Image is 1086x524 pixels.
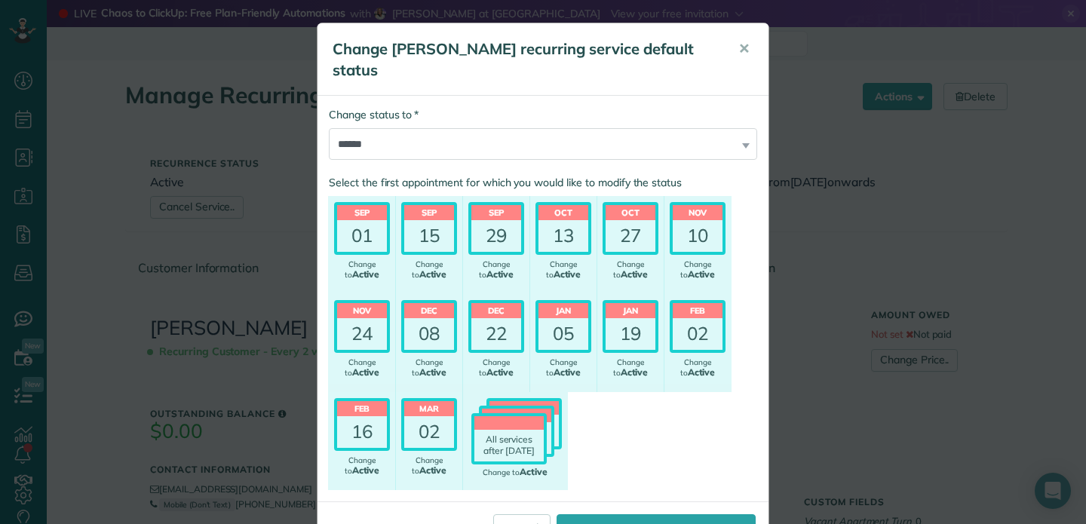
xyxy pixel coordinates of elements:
[606,205,655,220] header: Oct
[603,260,658,280] div: Change to
[401,456,457,476] div: Change to
[535,358,591,378] div: Change to
[337,401,387,416] header: Feb
[606,303,655,318] header: Jan
[538,205,588,220] header: Oct
[554,366,581,378] span: Active
[404,416,454,448] div: 02
[404,205,454,220] header: Sep
[471,205,521,220] header: Sep
[520,466,548,477] span: Active
[486,366,514,378] span: Active
[606,220,655,252] div: 27
[337,205,387,220] header: Sep
[334,456,390,476] div: Change to
[606,318,655,350] div: 19
[404,318,454,350] div: 08
[538,318,588,350] div: 05
[334,358,390,378] div: Change to
[603,358,658,378] div: Change to
[352,366,380,378] span: Active
[468,467,562,477] div: Change to
[474,430,544,461] div: All services after [DATE]
[337,303,387,318] header: Nov
[538,303,588,318] header: Jan
[329,107,419,122] label: Change status to
[337,220,387,252] div: 01
[419,464,447,476] span: Active
[468,260,524,280] div: Change to
[486,268,514,280] span: Active
[401,260,457,280] div: Change to
[352,268,380,280] span: Active
[468,358,524,378] div: Change to
[471,303,521,318] header: Dec
[621,268,649,280] span: Active
[352,464,380,476] span: Active
[673,318,722,350] div: 02
[337,416,387,448] div: 16
[329,175,757,190] label: Select the first appointment for which you would like to modify the status
[404,220,454,252] div: 15
[673,205,722,220] header: Nov
[404,401,454,416] header: Mar
[334,260,390,280] div: Change to
[535,260,591,280] div: Change to
[538,220,588,252] div: 13
[670,260,726,280] div: Change to
[401,358,457,378] div: Change to
[337,318,387,350] div: 24
[471,220,521,252] div: 29
[333,38,717,81] h5: Change [PERSON_NAME] recurring service default status
[554,268,581,280] span: Active
[419,366,447,378] span: Active
[673,303,722,318] header: Feb
[621,366,649,378] span: Active
[688,268,716,280] span: Active
[404,303,454,318] header: Dec
[419,268,447,280] span: Active
[471,318,521,350] div: 22
[670,358,726,378] div: Change to
[673,220,722,252] div: 10
[738,40,750,57] span: ✕
[688,366,716,378] span: Active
